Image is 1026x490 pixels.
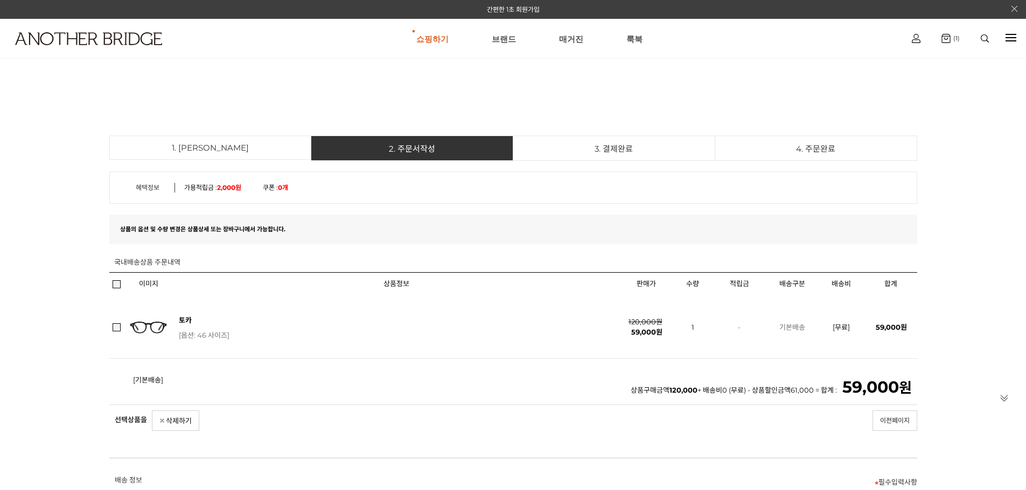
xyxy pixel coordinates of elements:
th: 이미지 [124,273,173,295]
li: 3. 결제완료 [513,136,715,161]
th: 배송비 [819,273,864,295]
span: [기본배송] [133,375,163,386]
li: 2. 주문서작성 [311,136,513,161]
th: 수량 [673,273,713,295]
div: [옵션: 46 사이즈] [179,331,620,339]
span: - [738,323,741,331]
img: cart [941,34,951,43]
span: - 상품할인금액 [748,386,815,394]
td: 1 [673,295,713,359]
strong: 120,000 [669,386,697,394]
strong: 0개 [278,183,288,191]
h3: 혜택정보 [121,183,175,193]
li: 4. 주문완료 [715,136,917,161]
th: 배송구분 [766,273,819,295]
th: 적립금 [713,273,766,295]
span: 61,000 [791,386,814,394]
a: 가용적립금 :2,000원 [184,183,241,191]
td: [무료] [819,295,864,359]
th: 합계 [864,273,917,295]
img: cart [912,34,920,43]
a: 이전페이지 [873,410,917,431]
a: 브랜드 [492,19,516,58]
h3: 국내배송상품 주문내역 [114,252,180,272]
a: 간편한 1초 회원가입 [487,5,540,13]
a: (1) [941,34,960,43]
a: 매거진 [559,19,583,58]
li: 1. [PERSON_NAME] [109,136,311,160]
a: 삭제하기 [152,410,199,431]
a: 쇼핑하기 [416,19,449,58]
strong: 120,000원 [629,317,662,326]
a: 룩북 [626,19,643,58]
p: 필수입력사항 [115,477,917,487]
th: 상품정보 [173,273,620,295]
img: 필수 [875,481,878,485]
th: 판매가 [620,273,673,295]
img: logo [15,32,162,45]
td: 상품구매금액 + 배송비 = 합계 : [124,358,917,404]
span: 0 (무료) [722,386,746,394]
a: 쿠폰 :0개 [263,183,288,191]
strong: 2,000원 [217,183,241,191]
img: search [981,34,989,42]
span: 59,000 [631,328,656,336]
span: 59,000 [842,377,899,397]
a: logo [5,32,159,72]
strong: 원 [842,379,912,396]
strong: 원 [631,328,662,336]
span: (1) [951,34,960,42]
h3: 배송 정보 [115,474,142,485]
span: 59,000 [876,323,901,331]
div: 기본배송 [766,322,819,333]
strong: 원 [876,323,907,331]
li: 상품의 옵션 및 수량 변경은 상품상세 또는 장바구니에서 가능합니다. [109,215,917,244]
strong: 선택상품을 [115,415,147,424]
a: 토카 [179,316,192,324]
